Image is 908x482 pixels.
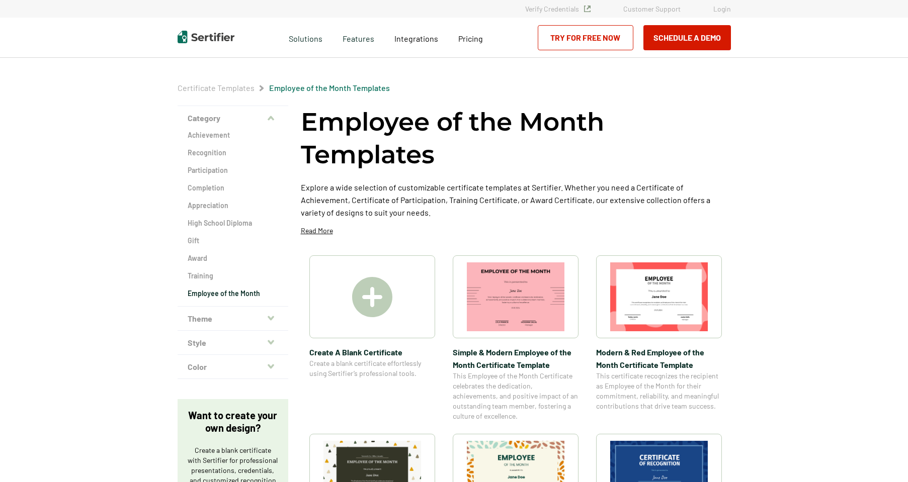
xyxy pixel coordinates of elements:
a: Appreciation [188,201,278,211]
span: Create a blank certificate effortlessly using Sertifier’s professional tools. [309,358,435,378]
h1: Employee of the Month Templates [301,106,731,171]
a: Achievement [188,130,278,140]
div: Category [178,130,288,307]
a: High School Diploma [188,218,278,228]
span: This Employee of the Month Certificate celebrates the dedication, achievements, and positive impa... [453,371,579,421]
a: Employee of the Month Templates [269,83,390,92]
img: Create A Blank Certificate [352,277,392,317]
span: Create A Blank Certificate [309,346,435,358]
span: Integrations [394,34,438,43]
img: Simple & Modern Employee of the Month Certificate Template [467,262,564,331]
a: Verify Credentials [525,5,591,13]
a: Try for Free Now [538,25,633,50]
a: Gift [188,236,278,246]
img: Verified [584,6,591,12]
button: Category [178,106,288,130]
button: Theme [178,307,288,331]
a: Pricing [458,31,483,44]
span: Pricing [458,34,483,43]
a: Integrations [394,31,438,44]
img: Sertifier | Digital Credentialing Platform [178,31,234,43]
span: Features [343,31,374,44]
a: Recognition [188,148,278,158]
span: This certificate recognizes the recipient as Employee of the Month for their commitment, reliabil... [596,371,722,411]
a: Participation [188,165,278,175]
span: Modern & Red Employee of the Month Certificate Template [596,346,722,371]
a: Login [713,5,731,13]
a: Completion [188,183,278,193]
a: Employee of the Month [188,288,278,299]
a: Training [188,271,278,281]
div: Breadcrumb [178,83,390,93]
span: Simple & Modern Employee of the Month Certificate Template [453,346,579,371]
p: Want to create your own design? [188,409,278,434]
a: Award [188,253,278,263]
a: Modern & Red Employee of the Month Certificate TemplateModern & Red Employee of the Month Certifi... [596,255,722,421]
button: Color [178,355,288,379]
img: Modern & Red Employee of the Month Certificate Template [610,262,708,331]
a: Simple & Modern Employee of the Month Certificate TemplateSimple & Modern Employee of the Month C... [453,255,579,421]
p: Explore a wide selection of customizable certificate templates at Sertifier. Whether you need a C... [301,181,731,219]
a: Certificate Templates [178,83,255,92]
p: Read More [301,226,333,236]
span: Solutions [289,31,322,44]
button: Style [178,331,288,355]
a: Customer Support [623,5,681,13]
